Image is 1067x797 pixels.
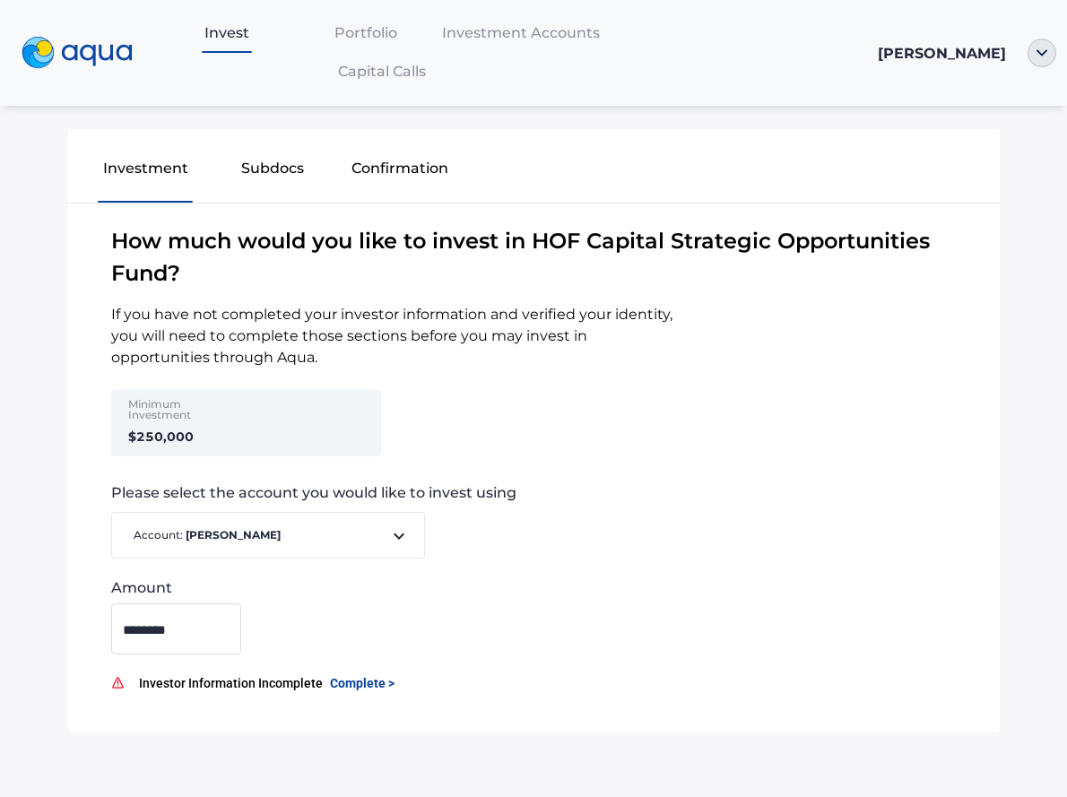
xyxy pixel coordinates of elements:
[22,37,133,69] img: logo
[126,527,388,544] span: Account:
[152,97,263,108] span: Confirm Investment
[442,24,600,41] span: Investment Accounts
[68,97,101,108] span: Invest
[1028,39,1056,67] img: ellipse
[11,32,158,74] a: logo
[158,14,297,51] a: Invest
[82,143,210,201] button: Investment
[111,580,241,596] div: Amount
[111,485,1000,501] span: Please select the account you would like to invest using
[186,528,281,541] b: [PERSON_NAME]
[330,677,395,689] span: Complete >
[296,14,435,51] a: Portfolio
[128,399,243,425] div: Minimum Investment
[338,63,426,80] span: Capital Calls
[334,24,397,41] span: Portfolio
[111,676,125,689] img: error
[128,429,194,445] strong: $250,000
[139,677,323,689] span: Investor Information Incomplete
[68,304,690,368] span: If you have not completed your investor information and verified your identity, you will need to ...
[158,53,607,90] a: Capital Calls
[112,97,141,108] span: Fund
[68,225,1000,290] span: How much would you like to invest in HOF Capital Strategic Opportunities Fund ?
[204,24,249,41] span: Invest
[209,143,336,201] button: Subdocs
[878,45,1006,62] span: [PERSON_NAME]
[336,143,464,201] button: Confirmation
[435,14,607,51] a: Investment Accounts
